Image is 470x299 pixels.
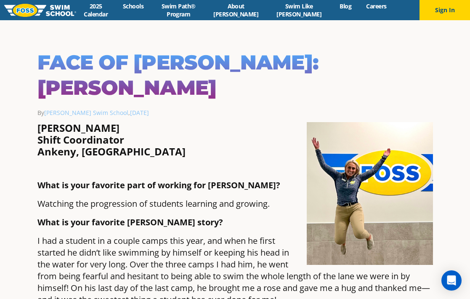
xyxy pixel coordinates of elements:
[441,270,462,291] div: Open Intercom Messenger
[266,2,332,18] a: Swim Like [PERSON_NAME]
[37,198,433,210] p: Watching the progression of students learning and growing.
[128,109,149,117] span: ,
[206,2,266,18] a: About [PERSON_NAME]
[37,122,433,158] h4: [PERSON_NAME] Shift Coordinator Ankeny, [GEOGRAPHIC_DATA]
[115,2,151,10] a: Schools
[130,109,149,117] a: [DATE]
[37,179,280,191] strong: What is your favorite part of working for [PERSON_NAME]?
[332,2,359,10] a: Blog
[37,50,433,100] h1: Face of [PERSON_NAME]: [PERSON_NAME]
[151,2,206,18] a: Swim Path® Program
[37,109,128,117] span: By
[76,2,115,18] a: 2025 Calendar
[37,216,223,228] strong: What is your favorite [PERSON_NAME] story?
[359,2,394,10] a: Careers
[4,4,76,17] img: FOSS Swim School Logo
[44,109,128,117] a: [PERSON_NAME] Swim School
